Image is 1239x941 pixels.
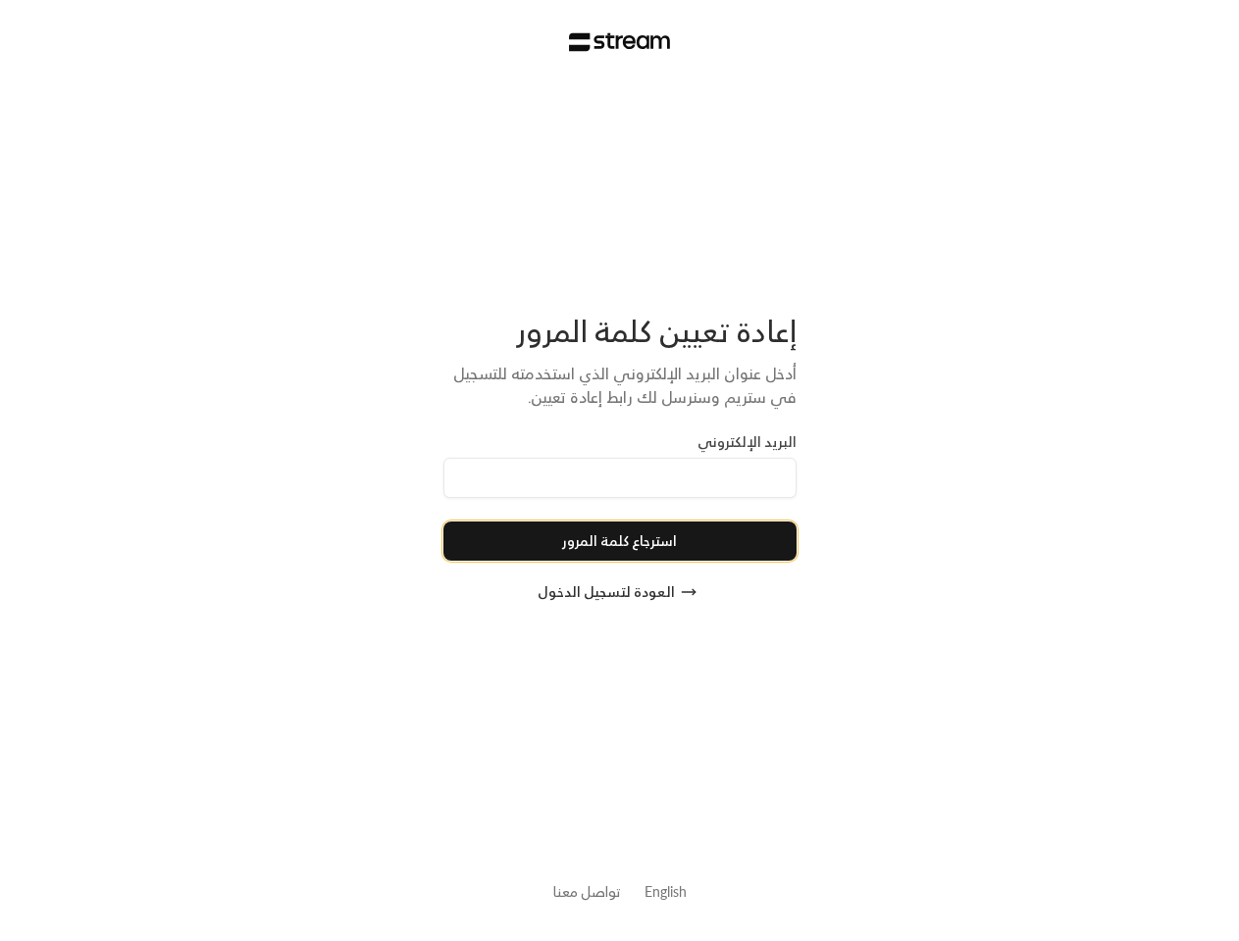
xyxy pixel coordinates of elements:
[645,873,687,910] a: English
[443,572,797,612] button: العودة لتسجيل الدخول
[443,313,797,350] div: إعادة تعيين كلمة المرور
[443,362,797,409] div: أدخل عنوان البريد الإلكتروني الذي استخدمته للتسجيل في ستريم وسنرسل لك رابط إعادة تعيين.
[443,521,797,561] button: استرجاع كلمة المرور
[553,881,621,902] button: تواصل معنا
[553,879,621,904] a: تواصل معنا
[697,432,797,452] label: البريد الإلكتروني
[569,32,670,52] img: Stream Logo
